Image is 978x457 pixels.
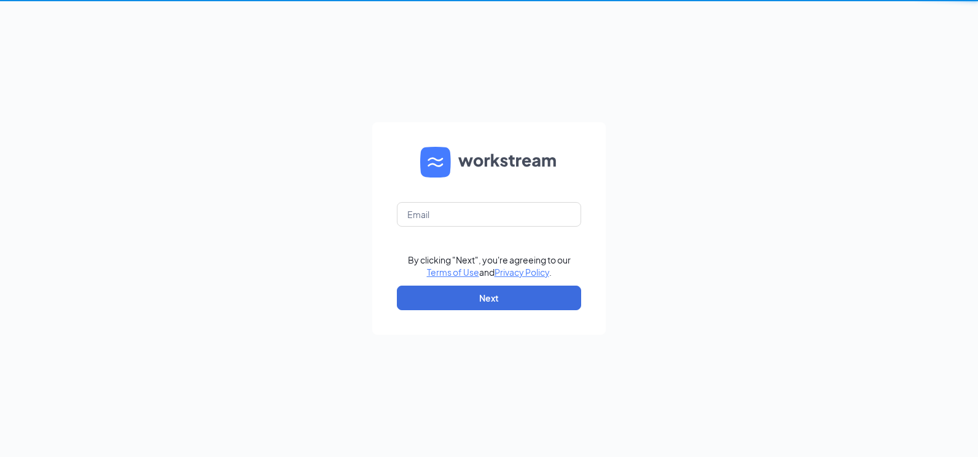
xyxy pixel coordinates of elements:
[397,202,581,227] input: Email
[495,267,549,278] a: Privacy Policy
[397,286,581,310] button: Next
[408,254,571,278] div: By clicking "Next", you're agreeing to our and .
[427,267,479,278] a: Terms of Use
[420,147,558,178] img: WS logo and Workstream text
